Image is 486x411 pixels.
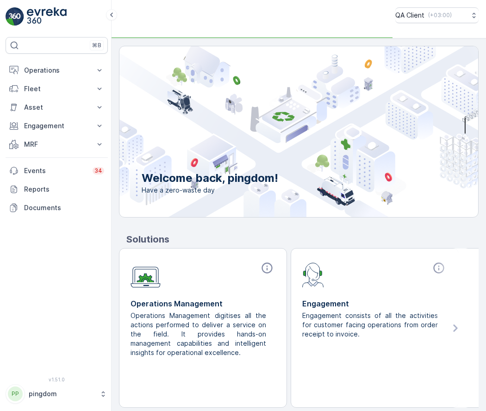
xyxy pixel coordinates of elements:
img: city illustration [78,46,478,217]
span: v 1.51.0 [6,377,108,382]
button: Asset [6,98,108,117]
p: Operations Management [131,298,275,309]
p: Asset [24,103,89,112]
p: Documents [24,203,104,212]
img: module-icon [131,262,161,288]
p: Welcome back, pingdom! [142,171,278,186]
p: Engagement consists of all the activities for customer facing operations from order receipt to in... [302,311,440,339]
img: logo [6,7,24,26]
p: Engagement [302,298,447,309]
button: QA Client(+03:00) [395,7,479,23]
p: ⌘B [92,42,101,49]
img: module-icon [302,262,324,287]
button: Engagement [6,117,108,135]
a: Reports [6,180,108,199]
button: Operations [6,61,108,80]
p: 34 [94,167,102,174]
div: PP [8,386,23,401]
p: Operations [24,66,89,75]
p: Fleet [24,84,89,93]
a: Documents [6,199,108,217]
button: MRF [6,135,108,154]
span: Have a zero-waste day [142,186,278,195]
img: logo_light-DOdMpM7g.png [27,7,67,26]
button: Fleet [6,80,108,98]
p: Events [24,166,87,175]
p: MRF [24,140,89,149]
p: Solutions [126,232,479,246]
p: Reports [24,185,104,194]
p: ( +03:00 ) [428,12,452,19]
p: Operations Management digitises all the actions performed to deliver a service on the field. It p... [131,311,268,357]
a: Events34 [6,162,108,180]
p: QA Client [395,11,424,20]
p: Engagement [24,121,89,131]
button: PPpingdom [6,384,108,404]
p: pingdom [29,389,95,399]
